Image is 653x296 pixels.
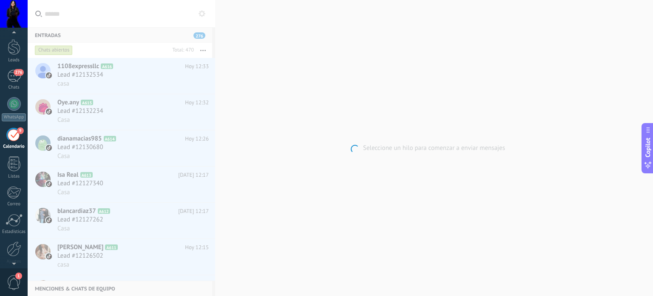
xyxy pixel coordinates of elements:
span: Copilot [644,138,652,157]
span: 9 [17,127,24,134]
div: Listas [2,174,26,179]
div: Leads [2,57,26,63]
span: 1 [15,273,22,279]
div: Calendario [2,144,26,149]
span: 276 [14,69,23,76]
div: Estadísticas [2,229,26,235]
div: Correo [2,201,26,207]
div: WhatsApp [2,113,26,121]
div: Chats [2,85,26,90]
